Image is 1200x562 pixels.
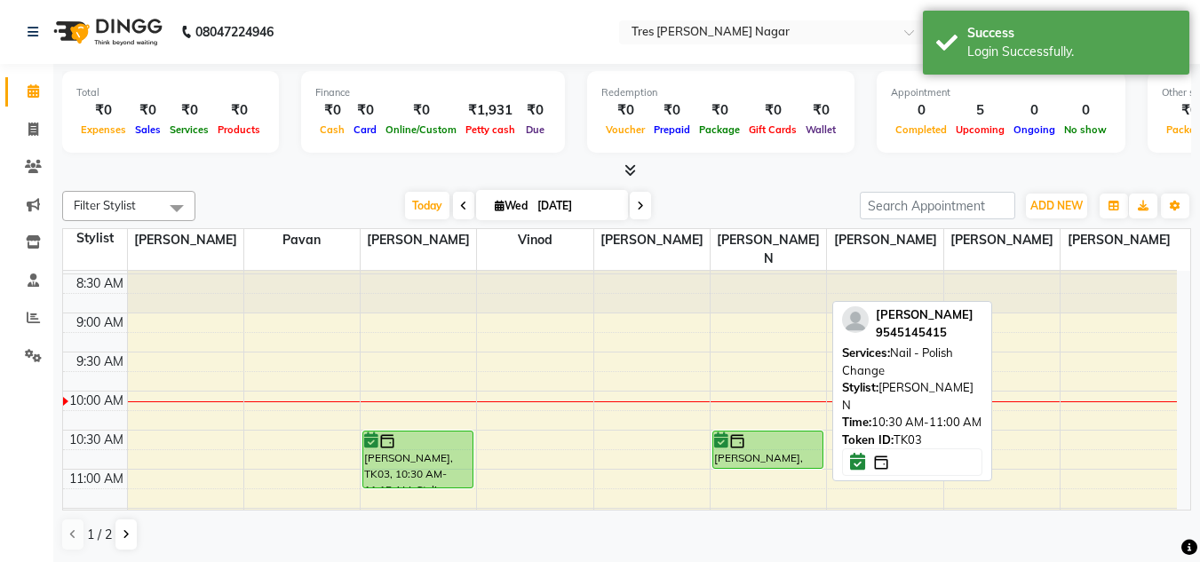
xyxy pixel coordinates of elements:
div: ₹0 [381,100,461,121]
div: Appointment [891,85,1111,100]
span: Pavan [244,229,360,251]
span: [PERSON_NAME] [1061,229,1177,251]
span: Prepaid [649,123,695,136]
span: Services [165,123,213,136]
span: Package [695,123,744,136]
div: TK03 [842,431,982,449]
span: No show [1060,123,1111,136]
span: Online/Custom [381,123,461,136]
span: 1 / 2 [87,526,112,544]
span: [PERSON_NAME] [594,229,710,251]
div: Stylist [63,229,127,248]
div: ₹0 [601,100,649,121]
button: ADD NEW [1026,194,1087,218]
div: [PERSON_NAME], TK03, 10:30 AM-11:00 AM, Nail - Polish Change [713,431,823,468]
img: logo [45,7,167,57]
span: ADD NEW [1030,199,1083,212]
span: Filter Stylist [74,198,136,212]
span: Wallet [801,123,840,136]
div: 5 [951,100,1009,121]
div: 0 [1009,100,1060,121]
span: Nail - Polish Change [842,345,953,377]
div: 10:30 AM [66,431,127,449]
span: Gift Cards [744,123,801,136]
div: 9545145415 [876,324,974,342]
input: Search Appointment [860,192,1015,219]
div: ₹0 [165,100,213,121]
div: ₹0 [76,100,131,121]
div: ₹0 [520,100,551,121]
div: ₹1,931 [461,100,520,121]
div: Login Successfully. [967,43,1176,61]
span: Vinod [477,229,592,251]
div: Finance [315,85,551,100]
span: [PERSON_NAME] [128,229,243,251]
div: ₹0 [349,100,381,121]
span: Stylist: [842,380,878,394]
span: [PERSON_NAME] [361,229,476,251]
div: 0 [891,100,951,121]
div: ₹0 [649,100,695,121]
span: Time: [842,415,871,429]
div: [PERSON_NAME], TK03, 10:30 AM-11:15 AM, Styling - Blow‑dry with Hair Wash [363,431,473,487]
span: Petty cash [461,123,520,136]
div: ₹0 [695,100,744,121]
span: [PERSON_NAME] [827,229,942,251]
span: Ongoing [1009,123,1060,136]
span: Expenses [76,123,131,136]
span: Products [213,123,265,136]
div: 10:30 AM-11:00 AM [842,414,982,431]
span: Cash [315,123,349,136]
span: [PERSON_NAME] N [711,229,826,270]
div: ₹0 [744,100,801,121]
b: 08047224946 [195,7,274,57]
span: Today [405,192,449,219]
div: 9:00 AM [73,313,127,332]
div: ₹0 [131,100,165,121]
span: Completed [891,123,951,136]
div: ₹0 [315,100,349,121]
div: Total [76,85,265,100]
div: 8:30 AM [73,274,127,293]
div: 9:30 AM [73,352,127,371]
input: 2025-09-03 [532,193,621,219]
span: Wed [490,199,532,212]
span: Upcoming [951,123,1009,136]
div: Success [967,24,1176,43]
img: profile [842,306,869,333]
div: 11:00 AM [66,470,127,488]
span: Card [349,123,381,136]
span: Due [521,123,549,136]
div: ₹0 [213,100,265,121]
span: Voucher [601,123,649,136]
span: Token ID: [842,432,894,447]
div: 0 [1060,100,1111,121]
div: Redemption [601,85,840,100]
div: [PERSON_NAME] N [842,379,982,414]
span: Services: [842,345,890,360]
span: [PERSON_NAME] [876,307,974,321]
div: ₹0 [801,100,840,121]
span: [PERSON_NAME] [944,229,1060,251]
div: 10:00 AM [66,392,127,410]
div: 11:30 AM [66,509,127,527]
span: Sales [131,123,165,136]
